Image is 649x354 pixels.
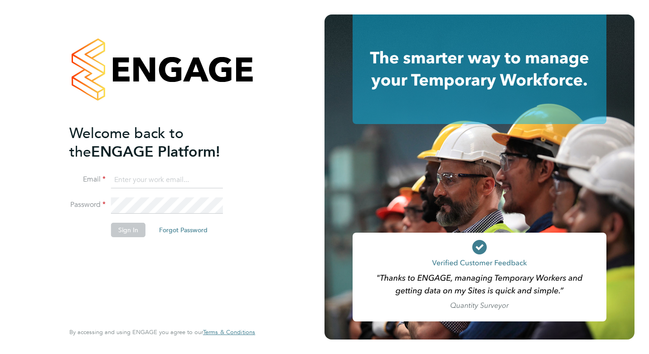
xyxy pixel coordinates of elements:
[69,124,184,161] span: Welcome back to the
[203,328,255,336] span: Terms & Conditions
[69,200,106,210] label: Password
[69,124,246,161] h2: ENGAGE Platform!
[152,223,215,237] button: Forgot Password
[69,328,255,336] span: By accessing and using ENGAGE you agree to our
[69,175,106,184] label: Email
[203,329,255,336] a: Terms & Conditions
[111,172,223,188] input: Enter your work email...
[111,223,145,237] button: Sign In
